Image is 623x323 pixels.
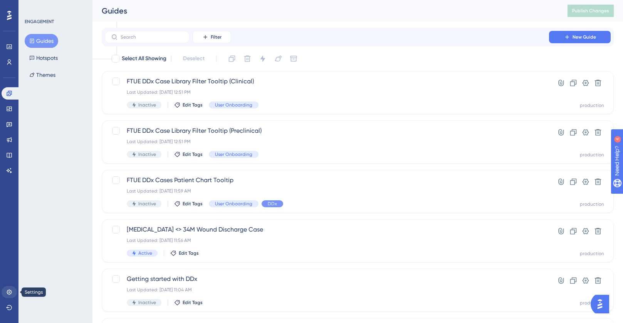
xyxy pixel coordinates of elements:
span: Inactive [138,201,156,207]
span: Inactive [138,102,156,108]
span: Deselect [183,54,205,63]
span: User Onboarding [215,102,252,108]
span: Need Help? [18,2,48,11]
span: FTUE DDx Case Library Filter Tooltip (Preclinical) [127,126,527,135]
span: FTUE DDx Case Library Filter Tooltip (Clinical) [127,77,527,86]
button: Edit Tags [170,250,199,256]
span: DDx [268,201,277,207]
button: Themes [25,68,60,82]
div: Last Updated: [DATE] 12:51 PM [127,139,527,145]
button: Guides [25,34,58,48]
span: Active [138,250,152,256]
span: User Onboarding [215,151,252,157]
div: production [580,152,604,158]
span: Getting started with DDx [127,274,527,284]
div: production [580,201,604,207]
div: production [580,102,604,108]
div: Last Updated: [DATE] 11:56 AM [127,237,527,244]
button: Hotspots [25,51,62,65]
button: Edit Tags [174,299,203,306]
div: Guides [102,5,548,16]
span: Edit Tags [183,299,203,306]
div: 4 [54,4,56,10]
div: ENGAGEMENT [25,19,54,25]
span: [MEDICAL_DATA] <> 34M Wound Discharge Case [127,225,527,234]
span: Edit Tags [179,250,199,256]
span: Inactive [138,299,156,306]
span: FTUE DDx Cases Patient Chart Tooltip [127,176,527,185]
span: Inactive [138,151,156,157]
span: Edit Tags [183,151,203,157]
span: Edit Tags [183,201,203,207]
input: Search [121,34,183,40]
span: Filter [211,34,222,40]
span: Publish Changes [572,8,609,14]
div: production [580,300,604,306]
div: Last Updated: [DATE] 12:51 PM [127,89,527,95]
button: Deselect [176,52,212,66]
button: New Guide [549,31,611,43]
button: Filter [193,31,231,43]
div: Last Updated: [DATE] 11:59 AM [127,188,527,194]
button: Edit Tags [174,201,203,207]
iframe: UserGuiding AI Assistant Launcher [591,293,614,316]
span: User Onboarding [215,201,252,207]
button: Edit Tags [174,151,203,157]
span: New Guide [573,34,596,40]
button: Edit Tags [174,102,203,108]
span: Select All Showing [122,54,166,63]
span: Edit Tags [183,102,203,108]
div: production [580,250,604,257]
div: Last Updated: [DATE] 11:04 AM [127,287,527,293]
button: Publish Changes [568,5,614,17]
